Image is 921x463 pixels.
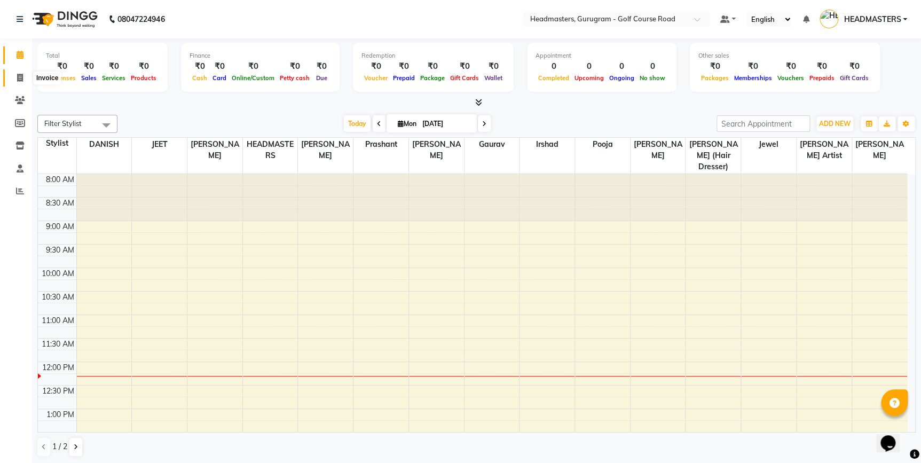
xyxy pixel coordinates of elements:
[852,138,907,162] span: [PERSON_NAME]
[117,4,164,34] b: 08047224946
[536,60,572,73] div: 0
[312,60,331,73] div: ₹0
[819,120,851,128] span: ADD NEW
[731,74,775,82] span: Memberships
[277,60,312,73] div: ₹0
[40,339,76,350] div: 11:30 AM
[243,138,298,162] span: HEADMASTERS
[190,51,331,60] div: Finance
[447,74,482,82] span: Gift Cards
[418,60,447,73] div: ₹0
[210,60,229,73] div: ₹0
[44,245,76,256] div: 9:30 AM
[44,198,76,209] div: 8:30 AM
[837,74,871,82] span: Gift Cards
[465,138,519,151] span: Gaurav
[52,441,67,452] span: 1 / 2
[686,138,741,174] span: [PERSON_NAME] (Hair Dresser)
[44,119,82,128] span: Filter Stylist
[637,60,668,73] div: 0
[447,60,482,73] div: ₹0
[190,60,210,73] div: ₹0
[741,138,796,151] span: Jewel
[536,51,668,60] div: Appointment
[46,60,78,73] div: ₹0
[572,74,607,82] span: Upcoming
[344,115,371,132] span: Today
[807,74,837,82] span: Prepaids
[816,116,853,131] button: ADD NEW
[390,74,418,82] span: Prepaid
[229,60,277,73] div: ₹0
[572,60,607,73] div: 0
[210,74,229,82] span: Card
[46,51,159,60] div: Total
[717,115,810,132] input: Search Appointment
[837,60,871,73] div: ₹0
[395,120,419,128] span: Mon
[361,74,390,82] span: Voucher
[40,268,76,279] div: 10:00 AM
[419,116,473,132] input: 2025-09-01
[277,74,312,82] span: Petty cash
[409,138,464,162] span: [PERSON_NAME]
[229,74,277,82] span: Online/Custom
[128,74,159,82] span: Products
[132,138,187,151] span: JEET
[775,74,807,82] span: Vouchers
[361,60,390,73] div: ₹0
[575,138,630,151] span: Pooja
[40,386,76,397] div: 12:30 PM
[536,74,572,82] span: Completed
[34,72,61,84] div: Invoice
[313,74,330,82] span: Due
[27,4,100,34] img: logo
[40,292,76,303] div: 10:30 AM
[637,74,668,82] span: No show
[99,74,128,82] span: Services
[44,174,76,185] div: 8:00 AM
[482,74,505,82] span: Wallet
[797,138,852,162] span: [PERSON_NAME] Artist
[607,74,637,82] span: Ongoing
[775,60,807,73] div: ₹0
[187,138,242,162] span: [PERSON_NAME]
[38,138,76,149] div: Stylist
[698,51,871,60] div: Other sales
[876,420,910,452] iframe: chat widget
[361,51,505,60] div: Redemption
[844,14,901,25] span: HEADMASTERS
[77,138,132,151] span: DANISH
[698,60,731,73] div: ₹0
[78,60,99,73] div: ₹0
[99,60,128,73] div: ₹0
[731,60,775,73] div: ₹0
[820,10,838,28] img: HEADMASTERS
[44,221,76,232] div: 9:00 AM
[418,74,447,82] span: Package
[698,74,731,82] span: Packages
[298,138,353,162] span: [PERSON_NAME]
[607,60,637,73] div: 0
[40,362,76,373] div: 12:00 PM
[78,74,99,82] span: Sales
[519,138,574,151] span: Irshad
[40,315,76,326] div: 11:00 AM
[807,60,837,73] div: ₹0
[482,60,505,73] div: ₹0
[390,60,418,73] div: ₹0
[190,74,210,82] span: Cash
[631,138,686,162] span: [PERSON_NAME]
[44,409,76,420] div: 1:00 PM
[353,138,408,151] span: Prashant
[128,60,159,73] div: ₹0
